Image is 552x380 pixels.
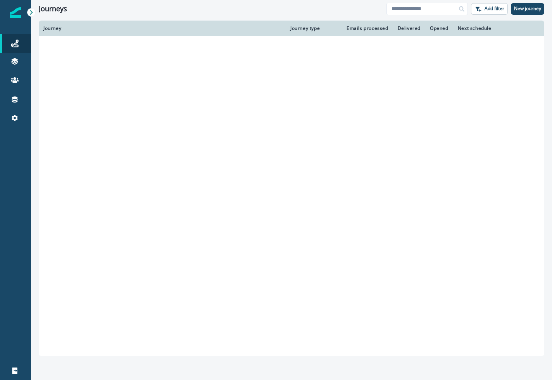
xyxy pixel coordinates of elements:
[39,5,67,13] h1: Journeys
[471,3,508,15] button: Add filter
[345,25,388,31] div: Emails processed
[398,25,421,31] div: Delivered
[10,7,21,18] img: Inflection
[458,25,521,31] div: Next schedule
[514,6,541,11] p: New journey
[290,25,336,31] div: Journey type
[485,6,504,11] p: Add filter
[511,3,544,15] button: New journey
[43,25,281,31] div: Journey
[430,25,448,31] div: Opened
